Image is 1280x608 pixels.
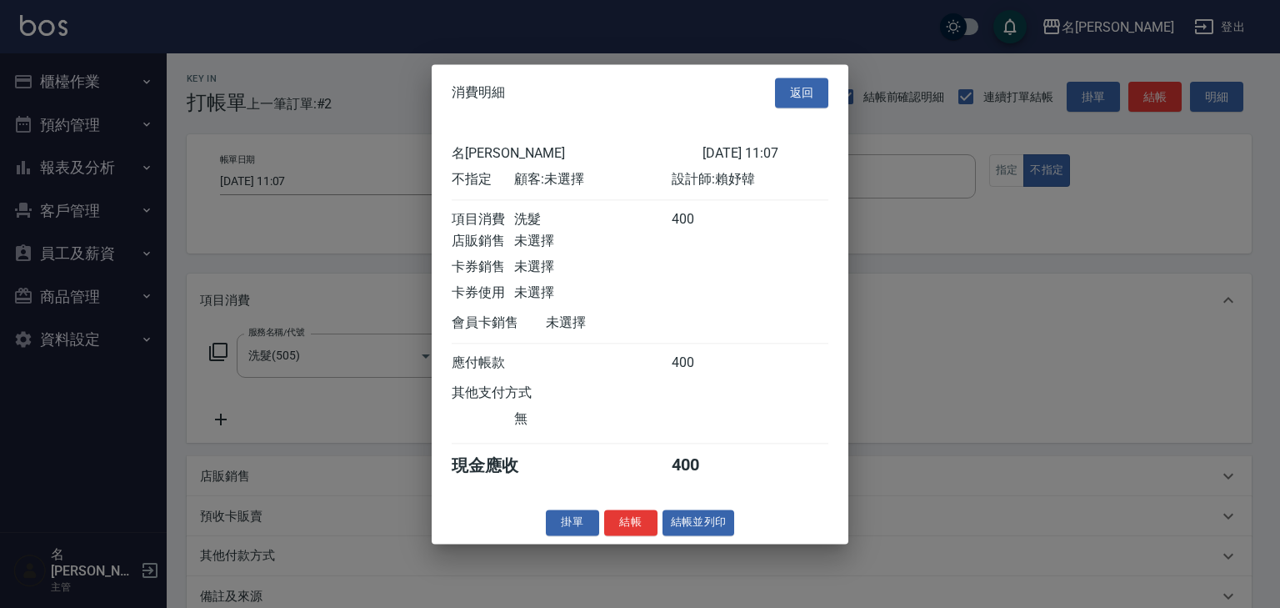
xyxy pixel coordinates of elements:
div: 設計師: 賴妤韓 [672,171,828,188]
div: 應付帳款 [452,354,514,372]
div: 未選擇 [514,284,671,302]
div: 會員卡銷售 [452,314,546,332]
div: 無 [514,410,671,428]
div: 未選擇 [546,314,702,332]
div: 卡券使用 [452,284,514,302]
div: 顧客: 未選擇 [514,171,671,188]
div: [DATE] 11:07 [702,145,828,163]
div: 洗髮 [514,211,671,229]
div: 項目消費 [452,211,514,229]
div: 400 [672,354,734,372]
div: 未選擇 [514,259,671,276]
button: 結帳 [604,510,657,535]
div: 店販銷售 [452,233,514,250]
div: 卡券銷售 [452,259,514,276]
div: 400 [672,455,734,477]
div: 不指定 [452,171,514,188]
button: 返回 [775,78,828,108]
button: 結帳並列印 [662,510,735,535]
div: 名[PERSON_NAME] [452,145,702,163]
div: 其他支付方式 [452,384,577,402]
div: 現金應收 [452,455,546,477]
div: 400 [672,211,734,229]
span: 消費明細 [452,84,505,101]
button: 掛單 [546,510,599,535]
div: 未選擇 [514,233,671,250]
